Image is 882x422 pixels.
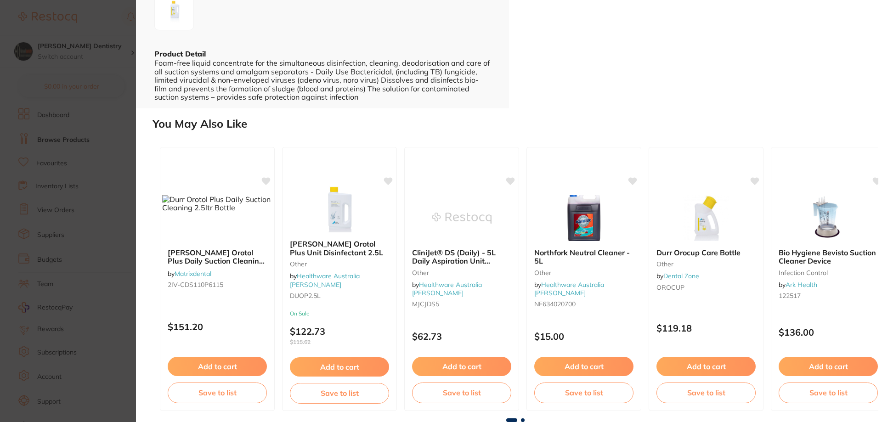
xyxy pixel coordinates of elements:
small: other [412,269,511,276]
button: Add to cart [290,357,389,377]
a: Matrixdental [175,270,211,278]
button: Save to list [168,383,267,403]
p: $136.00 [779,327,878,338]
button: Save to list [779,383,878,403]
p: $119.18 [656,323,756,333]
small: NF634020700 [534,300,633,308]
b: Northfork Neutral Cleaner - 5L [534,248,633,265]
small: other [290,260,389,268]
small: infection control [779,269,878,276]
button: Add to cart [656,357,756,376]
button: Save to list [534,383,633,403]
img: Bio Hygiene Bevisto Suction Cleaner Device [798,195,858,241]
span: by [412,281,482,297]
img: Durr Orotol Plus Unit Disinfectant 2.5L [310,186,369,232]
h2: You May Also Like [153,118,878,130]
button: Add to cart [779,357,878,376]
b: CliniJet® DS (Daily) - 5L Daily Aspiration Unit Sanitiser/Cleaner [412,248,511,265]
button: Save to list [412,383,511,403]
small: 122517 [779,292,878,299]
a: Dental Zone [663,272,699,280]
small: OROCUP [656,284,756,291]
b: Durr Orocup Care Bottle [656,248,756,257]
span: by [656,272,699,280]
span: by [534,281,604,297]
a: Ark Health [786,281,817,289]
img: Northfork Neutral Cleaner - 5L [554,195,614,241]
small: MJCJDS5 [412,300,511,308]
small: DUOP2.5L [290,292,389,299]
button: Add to cart [168,357,267,376]
p: $62.73 [412,331,511,342]
a: Healthware Australia [PERSON_NAME] [290,272,360,288]
button: Save to list [290,383,389,403]
a: Healthware Australia [PERSON_NAME] [534,281,604,297]
p: $15.00 [534,331,633,342]
b: Durr Orotol Plus Unit Disinfectant 2.5L [290,240,389,257]
p: $122.73 [290,326,389,345]
button: Save to list [656,383,756,403]
img: Durr Orotol Plus Daily Suction Cleaning 2.5ltr Bottle [162,195,272,212]
b: Product Detail [154,49,206,58]
b: Bio Hygiene Bevisto Suction Cleaner Device [779,248,878,265]
span: by [290,272,360,288]
b: Durr Orotol Plus Daily Suction Cleaning 2.5ltr Bottle [168,248,267,265]
small: other [656,260,756,268]
small: 2IV-CDS110P6115 [168,281,267,288]
span: $115.62 [290,339,389,345]
img: CliniJet® DS (Daily) - 5L Daily Aspiration Unit Sanitiser/Cleaner [432,195,492,241]
span: by [168,270,211,278]
small: other [534,269,633,276]
a: Healthware Australia [PERSON_NAME] [412,281,482,297]
p: $151.20 [168,321,267,332]
img: Durr Orocup Care Bottle [676,195,736,241]
small: On Sale [290,310,389,317]
button: Add to cart [412,357,511,376]
button: Add to cart [534,357,633,376]
div: Foam-free liquid concentrate for the simultaneous disinfection, cleaning, deodorisation and care ... [154,59,491,101]
span: by [779,281,817,289]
